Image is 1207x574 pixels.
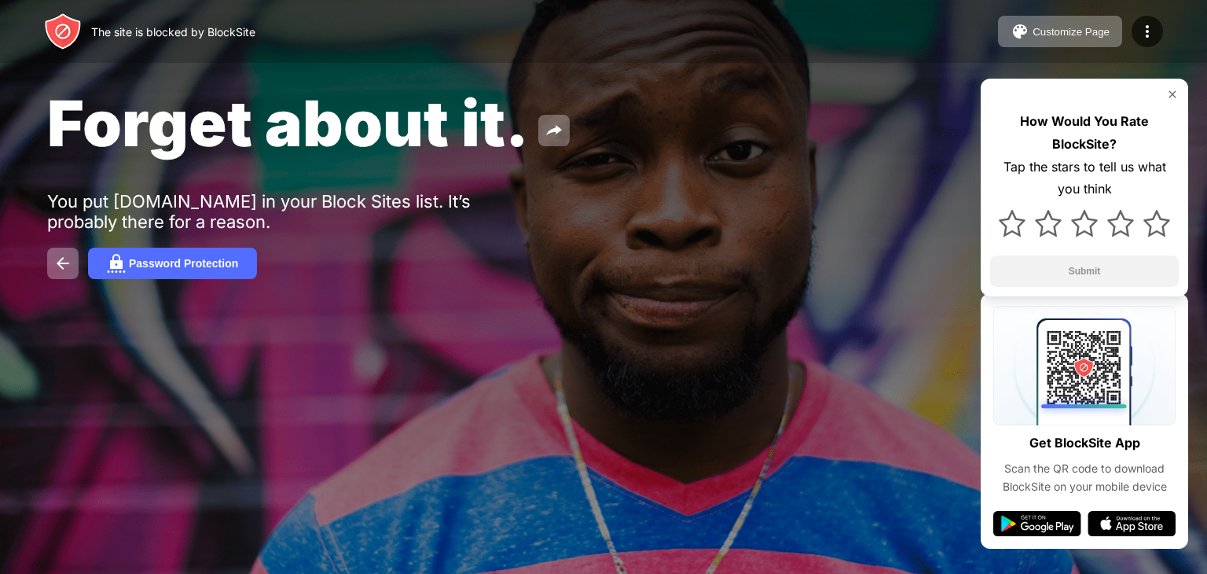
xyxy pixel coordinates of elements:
[91,25,255,39] div: The site is blocked by BlockSite
[999,210,1025,237] img: star.svg
[47,191,533,232] div: You put [DOMAIN_NAME] in your Block Sites list. It’s probably there for a reason.
[990,256,1179,287] button: Submit
[1035,210,1062,237] img: star.svg
[129,257,238,270] div: Password Protection
[545,121,563,140] img: share.svg
[1033,26,1110,38] div: Customize Page
[1088,511,1176,536] img: app-store.svg
[44,13,82,50] img: header-logo.svg
[990,110,1179,156] div: How Would You Rate BlockSite?
[1107,210,1134,237] img: star.svg
[993,460,1176,495] div: Scan the QR code to download BlockSite on your mobile device
[993,511,1081,536] img: google-play.svg
[1029,432,1140,454] div: Get BlockSite App
[990,156,1179,201] div: Tap the stars to tell us what you think
[998,16,1122,47] button: Customize Page
[53,254,72,273] img: back.svg
[1143,210,1170,237] img: star.svg
[88,248,257,279] button: Password Protection
[47,85,529,161] span: Forget about it.
[1166,88,1179,101] img: rate-us-close.svg
[107,254,126,273] img: password.svg
[1011,22,1029,41] img: pallet.svg
[1138,22,1157,41] img: menu-icon.svg
[993,306,1176,425] img: qrcode.svg
[1071,210,1098,237] img: star.svg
